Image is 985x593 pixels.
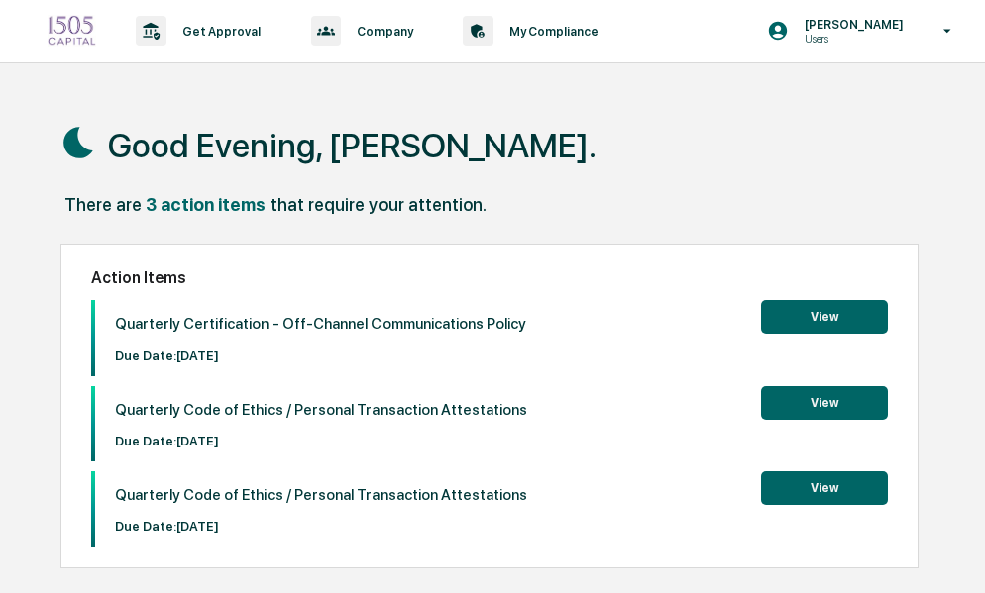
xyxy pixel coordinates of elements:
[108,126,597,165] h1: Good Evening, [PERSON_NAME].
[761,471,888,505] button: View
[341,24,423,39] p: Company
[115,434,527,448] p: Due Date: [DATE]
[761,300,888,334] button: View
[789,17,914,32] p: [PERSON_NAME]
[91,268,888,287] h2: Action Items
[789,32,914,46] p: Users
[115,401,527,419] p: Quarterly Code of Ethics / Personal Transaction Attestations
[115,315,526,333] p: Quarterly Certification - Off-Channel Communications Policy
[761,392,888,411] a: View
[761,477,888,496] a: View
[48,15,96,47] img: logo
[761,386,888,420] button: View
[270,194,487,215] div: that require your attention.
[761,306,888,325] a: View
[493,24,609,39] p: My Compliance
[115,519,527,534] p: Due Date: [DATE]
[146,194,266,215] div: 3 action items
[115,486,527,504] p: Quarterly Code of Ethics / Personal Transaction Attestations
[166,24,271,39] p: Get Approval
[115,348,526,363] p: Due Date: [DATE]
[64,194,142,215] div: There are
